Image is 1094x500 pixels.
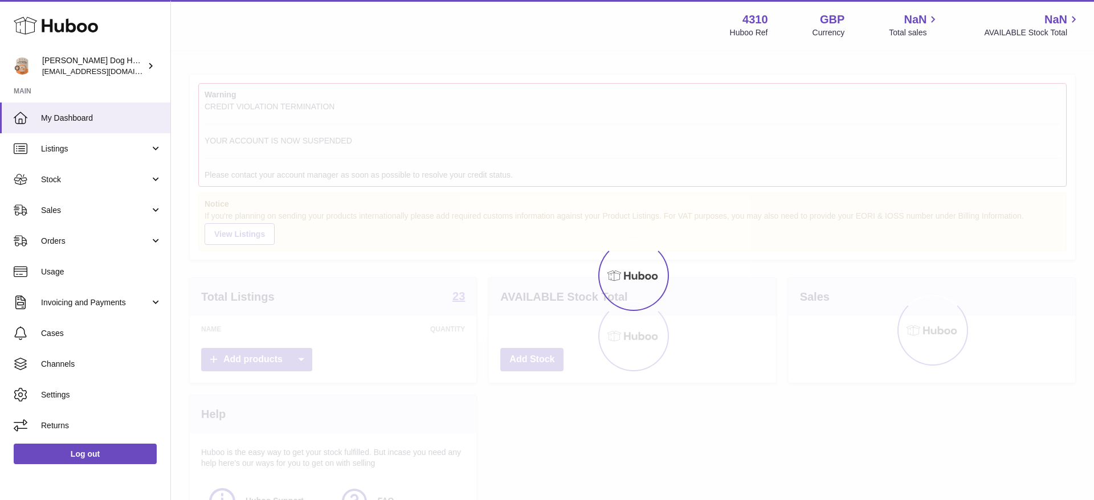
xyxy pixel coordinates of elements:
[41,113,162,124] span: My Dashboard
[41,205,150,216] span: Sales
[41,420,162,431] span: Returns
[41,390,162,400] span: Settings
[742,12,768,27] strong: 4310
[904,12,926,27] span: NaN
[984,27,1080,38] span: AVAILABLE Stock Total
[41,359,162,370] span: Channels
[41,267,162,277] span: Usage
[42,67,168,76] span: [EMAIL_ADDRESS][DOMAIN_NAME]
[41,144,150,154] span: Listings
[41,236,150,247] span: Orders
[813,27,845,38] div: Currency
[41,297,150,308] span: Invoicing and Payments
[42,55,145,77] div: [PERSON_NAME] Dog House
[730,27,768,38] div: Huboo Ref
[14,444,157,464] a: Log out
[14,58,31,75] img: internalAdmin-4310@internal.huboo.com
[41,328,162,339] span: Cases
[984,12,1080,38] a: NaN AVAILABLE Stock Total
[41,174,150,185] span: Stock
[1044,12,1067,27] span: NaN
[889,12,940,38] a: NaN Total sales
[820,12,844,27] strong: GBP
[889,27,940,38] span: Total sales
